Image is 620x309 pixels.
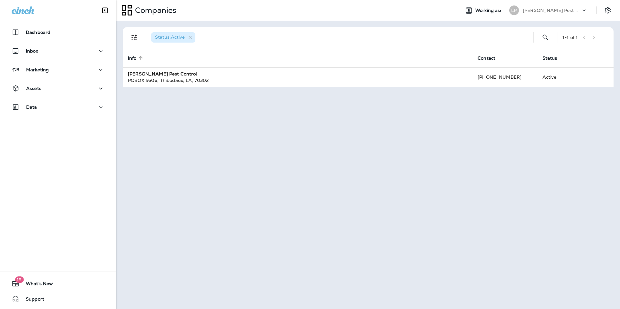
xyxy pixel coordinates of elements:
p: Assets [26,86,41,91]
button: Inbox [6,45,110,57]
span: Status : Active [155,34,185,40]
span: Info [128,55,145,61]
span: Status [542,55,557,61]
span: Contact [478,55,495,61]
button: 19What's New [6,277,110,290]
button: Settings [602,5,614,16]
p: Data [26,105,37,110]
strong: [PERSON_NAME] Pest Control [128,71,197,77]
p: Dashboard [26,30,50,35]
p: Inbox [26,48,38,54]
button: Support [6,293,110,305]
span: What's New [19,281,53,289]
span: Working as: [475,8,503,13]
button: Collapse Sidebar [96,4,114,17]
button: Dashboard [6,26,110,39]
span: Info [128,55,137,61]
button: Search Companies [539,31,552,44]
td: [PHONE_NUMBER] [472,67,537,87]
button: Data [6,101,110,114]
div: Status:Active [151,32,195,43]
p: [PERSON_NAME] Pest Control [523,8,581,13]
button: Filters [128,31,141,44]
span: Status [542,55,566,61]
p: Companies [132,5,176,15]
td: Active [537,67,579,87]
span: Support [19,296,44,304]
button: Assets [6,82,110,95]
span: Contact [478,55,504,61]
button: Marketing [6,63,110,76]
div: POBOX 5606 , Thibodaux , LA , 70302 [128,77,467,84]
span: 19 [15,276,24,283]
div: 1 - 1 of 1 [563,35,578,40]
div: LP [509,5,519,15]
p: Marketing [26,67,49,72]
